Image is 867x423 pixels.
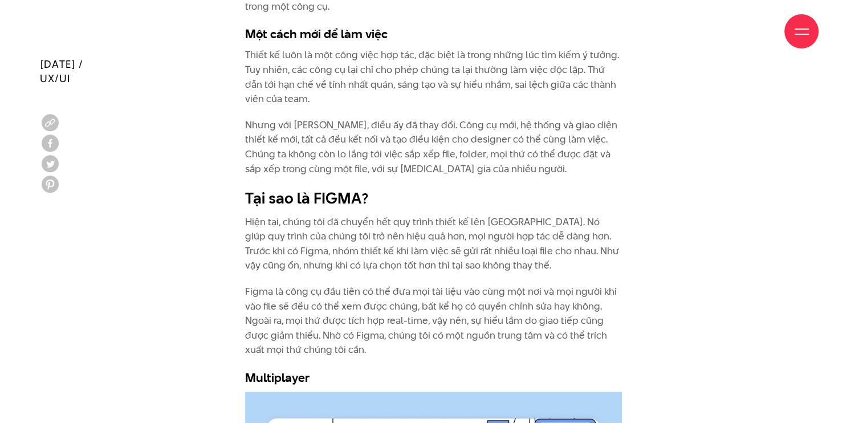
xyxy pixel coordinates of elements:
p: Hiện tại, chúng tôi đã chuyển hết quy trình thiết kế lên [GEOGRAPHIC_DATA]. Nó giúp quy trình của... [245,215,622,273]
p: Thiết kế luôn là một công việc hợp tác, đặc biệt là trong những lúc tìm kiếm ý tưởng. Tuy nhiên, ... [245,48,622,106]
p: Nhưng với [PERSON_NAME], điều ấy đã thay đổi. Công cụ mới, hệ thống và giao diện thiết kế mới, tấ... [245,118,622,176]
h2: Tại sao là FIGMA? [245,188,622,209]
span: [DATE] / UX/UI [40,57,83,86]
p: Figma là công cụ đầu tiên có thể đưa mọi tài liệu vào cùng một nơi và mọi người khi vào file sẽ đ... [245,284,622,357]
h3: Multiplayer [245,369,622,386]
